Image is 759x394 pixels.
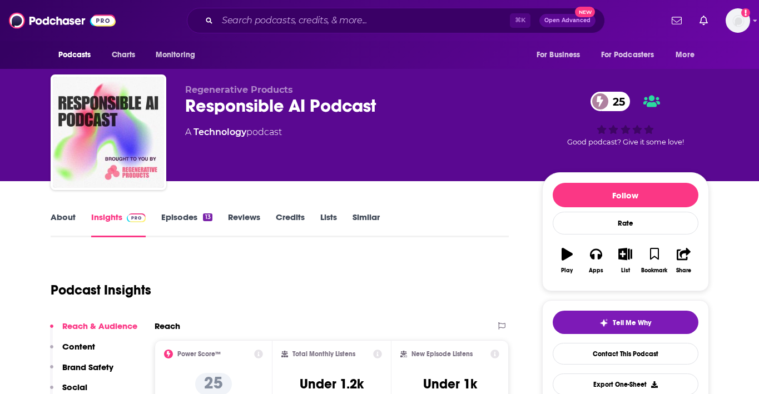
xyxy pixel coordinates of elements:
button: Content [50,341,95,362]
a: Charts [105,44,142,66]
input: Search podcasts, credits, & more... [217,12,510,29]
a: Episodes13 [161,212,212,237]
button: Show profile menu [726,8,750,33]
span: For Podcasters [601,47,654,63]
span: Tell Me Why [613,318,651,327]
button: Follow [553,183,698,207]
button: List [611,241,639,281]
div: List [621,267,630,274]
button: open menu [668,44,708,66]
div: 25Good podcast? Give it some love! [542,84,709,153]
span: Charts [112,47,136,63]
a: Contact This Podcast [553,343,698,365]
button: Share [669,241,698,281]
a: About [51,212,76,237]
img: User Profile [726,8,750,33]
div: Play [561,267,573,274]
a: Show notifications dropdown [695,11,712,30]
h2: Power Score™ [177,350,221,358]
div: Rate [553,212,698,235]
div: Search podcasts, credits, & more... [187,8,605,33]
a: Lists [320,212,337,237]
img: Responsible AI Podcast [53,77,164,188]
span: Good podcast? Give it some love! [567,138,684,146]
button: Play [553,241,582,281]
a: Show notifications dropdown [667,11,686,30]
button: open menu [148,44,210,66]
button: open menu [529,44,594,66]
span: Podcasts [58,47,91,63]
div: Share [676,267,691,274]
span: Monitoring [156,47,195,63]
span: ⌘ K [510,13,530,28]
a: Reviews [228,212,260,237]
button: Reach & Audience [50,321,137,341]
img: Podchaser - Follow, Share and Rate Podcasts [9,10,116,31]
a: Similar [353,212,380,237]
button: Open AdvancedNew [539,14,596,27]
div: Bookmark [641,267,667,274]
button: Apps [582,241,611,281]
span: Logged in as allisonstowell [726,8,750,33]
a: InsightsPodchaser Pro [91,212,146,237]
span: 25 [602,92,631,111]
a: Technology [194,127,246,137]
img: tell me why sparkle [599,318,608,327]
button: tell me why sparkleTell Me Why [553,311,698,334]
a: Credits [276,212,305,237]
svg: Add a profile image [741,8,750,17]
span: For Business [537,47,581,63]
span: More [676,47,694,63]
button: Brand Safety [50,362,113,382]
p: Reach & Audience [62,321,137,331]
div: A podcast [185,126,282,139]
h3: Under 1.2k [300,376,364,392]
span: Regenerative Products [185,84,293,95]
button: open menu [51,44,106,66]
h2: New Episode Listens [411,350,473,358]
div: 13 [203,213,212,221]
p: Social [62,382,87,392]
p: Content [62,341,95,352]
button: Bookmark [640,241,669,281]
img: Podchaser Pro [127,213,146,222]
h2: Total Monthly Listens [292,350,355,358]
p: Brand Safety [62,362,113,372]
span: Open Advanced [544,18,591,23]
h3: Under 1k [423,376,477,392]
button: open menu [594,44,671,66]
span: New [575,7,595,17]
h2: Reach [155,321,180,331]
h1: Podcast Insights [51,282,151,298]
a: 25 [591,92,631,111]
div: Apps [589,267,603,274]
